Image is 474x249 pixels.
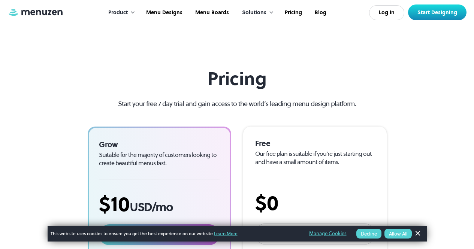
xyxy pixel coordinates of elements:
[108,9,128,17] div: Product
[255,190,375,215] div: $0
[51,230,299,237] span: This website uses cookies to ensure you get the best experience on our website.
[188,1,235,24] a: Menu Boards
[105,68,369,89] h1: Pricing
[99,151,220,167] div: Suitable for the majority of customers looking to create beautiful menus fast.
[130,199,152,215] span: USD
[152,199,173,215] span: /mo
[105,98,369,109] p: Start your free 7 day trial and gain access to the world’s leading menu design platform.
[412,228,423,239] a: Dismiss Banner
[356,229,381,239] button: Decline
[309,230,347,238] a: Manage Cookies
[139,1,188,24] a: Menu Designs
[255,150,375,166] div: Our free plan is suitable if you’re just starting out and have a small amount of items.
[255,139,375,148] div: Free
[235,1,278,24] div: Solutions
[99,140,220,149] div: Grow
[384,229,412,239] button: Allow All
[308,1,332,24] a: Blog
[255,223,375,245] a: Start Designing
[369,5,404,20] a: Log In
[99,191,220,216] div: $10
[214,230,238,237] a: Learn More
[101,1,139,24] div: Product
[99,224,220,245] a: Start Designing
[242,9,266,17] div: Solutions
[408,4,467,20] a: Start Designing
[278,1,308,24] a: Pricing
